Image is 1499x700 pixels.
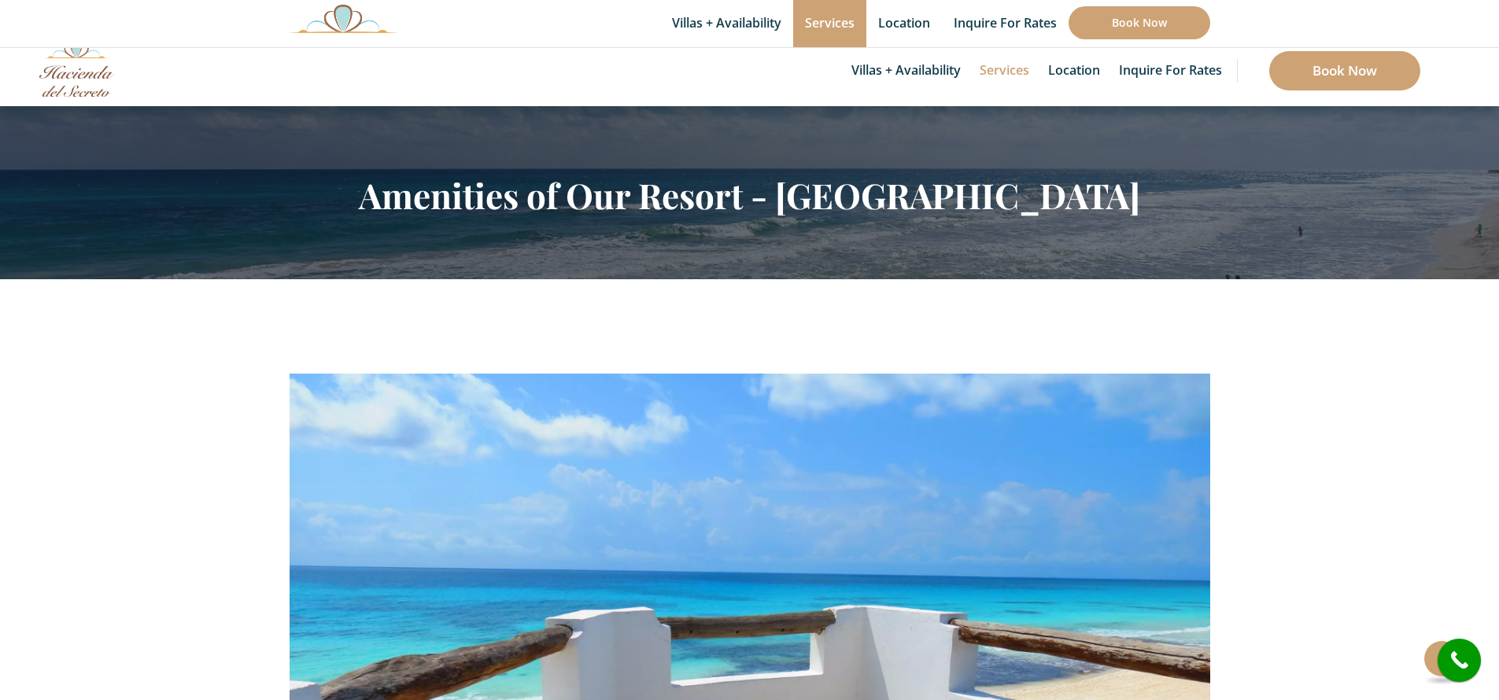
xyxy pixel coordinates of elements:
[1069,6,1210,39] a: Book Now
[290,175,1210,216] h2: Amenities of Our Resort - [GEOGRAPHIC_DATA]
[39,39,114,97] img: Awesome Logo
[290,4,397,33] img: Awesome Logo
[1442,643,1477,678] i: call
[1111,35,1230,106] a: Inquire for Rates
[844,35,969,106] a: Villas + Availability
[1269,51,1420,90] a: Book Now
[972,35,1037,106] a: Services
[1040,35,1108,106] a: Location
[1438,639,1481,682] a: call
